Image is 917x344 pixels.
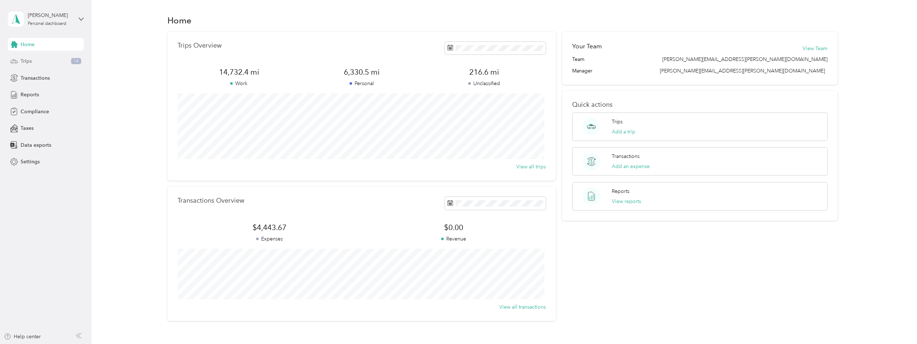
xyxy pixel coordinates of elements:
[28,12,73,19] div: [PERSON_NAME]
[612,198,641,205] button: View reports
[177,80,300,87] p: Work
[516,163,546,171] button: View all trips
[612,188,629,195] p: Reports
[177,222,361,233] span: $4,443.67
[4,333,41,340] button: Help center
[21,108,49,115] span: Compliance
[177,197,244,204] p: Transactions Overview
[177,235,361,243] p: Expenses
[361,222,545,233] span: $0.00
[612,153,640,160] p: Transactions
[21,41,35,48] span: Home
[71,58,81,65] span: 14
[300,67,423,77] span: 6,330.5 mi
[21,141,51,149] span: Data exports
[572,101,828,109] p: Quick actions
[361,235,545,243] p: Revenue
[21,91,39,98] span: Reports
[21,74,50,82] span: Transactions
[612,128,635,136] button: Add a trip
[662,56,828,63] span: [PERSON_NAME][EMAIL_ADDRESS][PERSON_NAME][DOMAIN_NAME]
[21,57,32,65] span: Trips
[877,304,917,344] iframe: Everlance-gr Chat Button Frame
[21,158,40,166] span: Settings
[167,17,192,24] h1: Home
[423,67,545,77] span: 216.6 mi
[660,68,825,74] span: [PERSON_NAME][EMAIL_ADDRESS][PERSON_NAME][DOMAIN_NAME]
[572,56,584,63] span: Team
[423,80,545,87] p: Unclassified
[28,22,66,26] div: Personal dashboard
[572,67,592,75] span: Manager
[21,124,34,132] span: Taxes
[499,303,546,311] button: View all transactions
[612,163,650,170] button: Add an expense
[612,118,623,125] p: Trips
[177,67,300,77] span: 14,732.4 mi
[803,45,828,52] button: View Team
[572,42,602,51] h2: Your Team
[177,42,221,49] p: Trips Overview
[300,80,423,87] p: Personal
